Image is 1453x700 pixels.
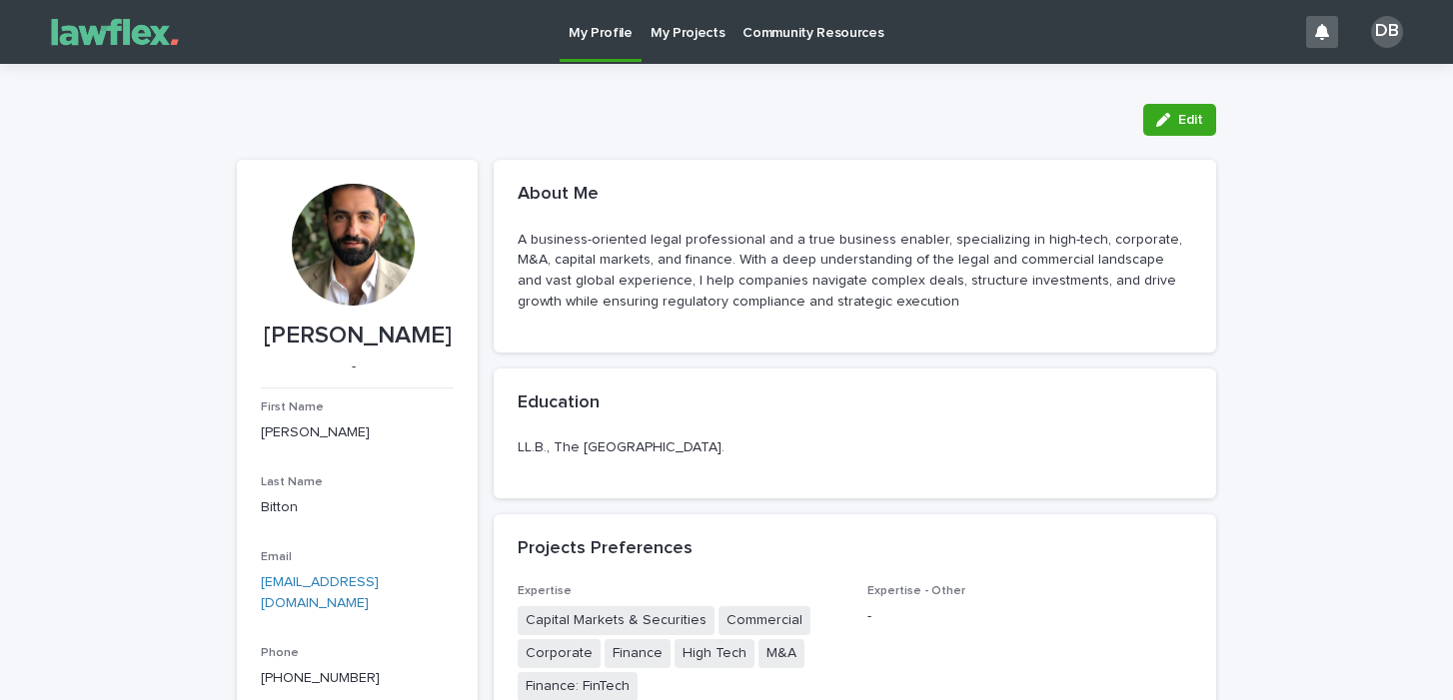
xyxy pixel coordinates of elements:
span: Expertise [518,585,572,597]
p: [PHONE_NUMBER] [261,668,454,689]
p: Bitton [261,497,454,518]
span: Capital Markets & Securities [518,606,715,635]
span: Finance [605,639,671,668]
p: [PERSON_NAME] [261,422,454,443]
span: Last Name [261,476,323,488]
h2: About Me [518,184,599,206]
span: First Name [261,401,324,413]
span: Email [261,551,292,563]
span: Expertise - Other [867,585,965,597]
span: Edit [1178,113,1203,127]
span: Phone [261,647,299,659]
img: Gnvw4qrBSHOAfo8VMhG6 [40,12,190,52]
a: [EMAIL_ADDRESS][DOMAIN_NAME] [261,575,379,610]
span: M&A [758,639,804,668]
span: Corporate [518,639,601,668]
span: High Tech [675,639,754,668]
p: - [867,606,1193,627]
div: DB [1371,16,1403,48]
p: - [261,358,446,375]
p: A business-oriented legal professional and a true business enabler, specializing in high-tech, co... [518,230,1192,313]
span: Commercial [719,606,810,635]
button: Edit [1143,104,1216,136]
p: [PERSON_NAME] [261,322,454,350]
h2: Projects Preferences [518,538,693,560]
h2: Education [518,392,600,414]
p: LL.B., The [GEOGRAPHIC_DATA]. [518,437,1192,458]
